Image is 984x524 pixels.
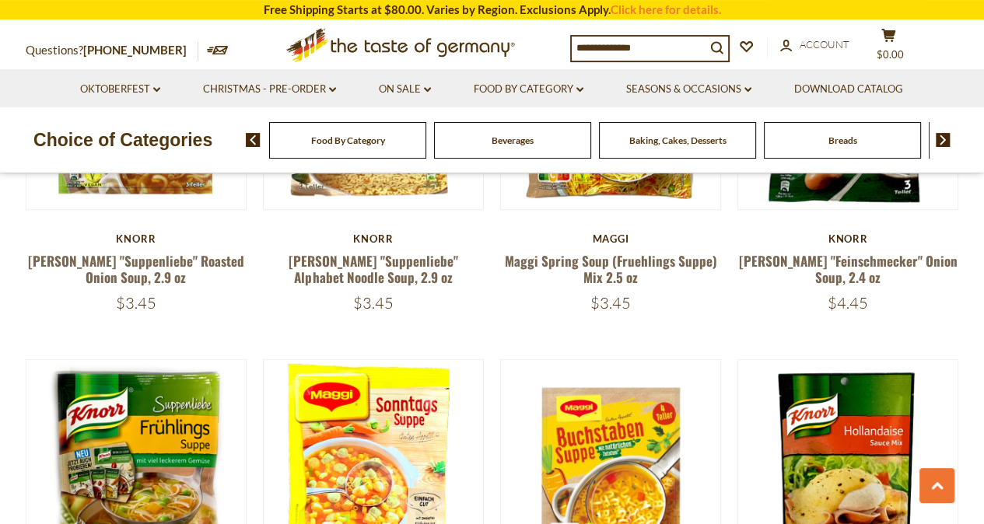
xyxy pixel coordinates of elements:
a: Food By Category [311,134,385,146]
a: Oktoberfest [80,81,160,98]
span: $4.45 [828,293,868,313]
div: Maggi [500,232,722,245]
a: Click here for details. [611,2,721,16]
a: Beverages [492,134,534,146]
a: Seasons & Occasions [626,81,751,98]
img: previous arrow [246,133,261,147]
button: $0.00 [866,28,912,67]
a: [PERSON_NAME] "Suppenliebe" Roasted Onion Soup, 2.9 oz [28,251,244,287]
div: Knorr [26,232,247,245]
a: Breads [828,134,857,146]
a: On Sale [379,81,431,98]
a: [PERSON_NAME] "Suppenliebe" Alphabet Noodle Soup, 2.9 oz [289,251,458,287]
span: Account [800,38,849,51]
div: Knorr [263,232,485,245]
a: Maggi Spring Soup (Fruehlings Suppe) Mix 2.5 oz [505,251,717,287]
span: $3.45 [116,293,156,313]
a: [PERSON_NAME] "Feinschmecker" Onion Soup, 2.4 oz [739,251,958,287]
a: Food By Category [474,81,583,98]
img: next arrow [936,133,951,147]
div: Knorr [737,232,959,245]
a: [PHONE_NUMBER] [83,43,187,57]
a: Account [780,37,849,54]
p: Questions? [26,40,198,61]
a: Christmas - PRE-ORDER [203,81,336,98]
span: $0.00 [877,48,904,61]
span: $3.45 [353,293,394,313]
span: $3.45 [590,293,631,313]
a: Baking, Cakes, Desserts [629,134,727,146]
a: Download Catalog [794,81,903,98]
